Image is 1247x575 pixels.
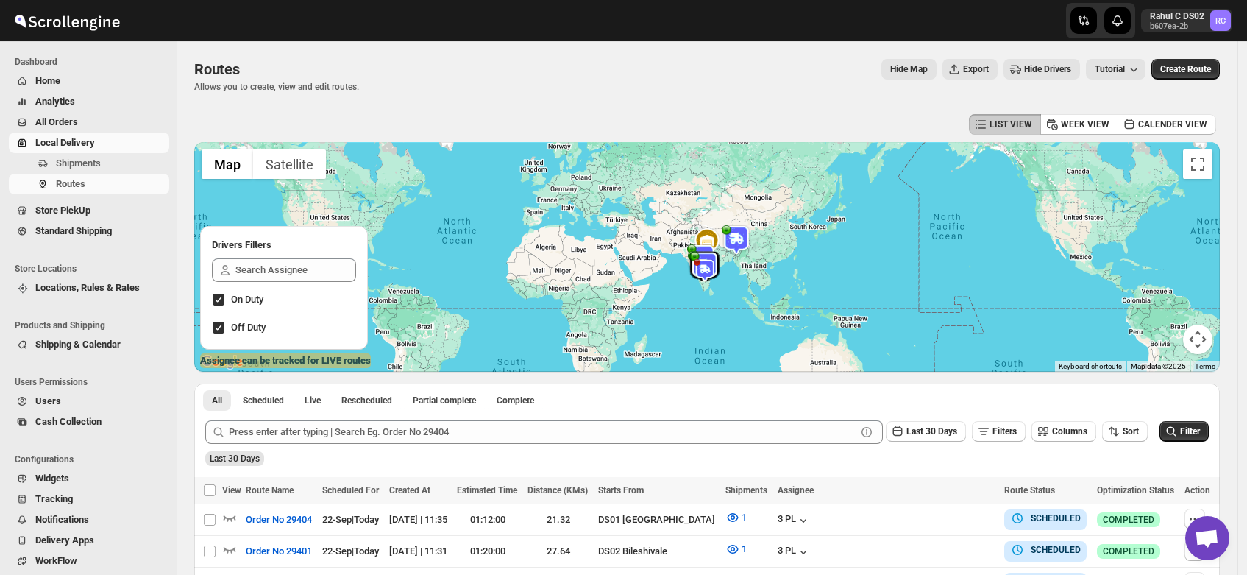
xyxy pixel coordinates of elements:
[1131,362,1186,370] span: Map data ©2025
[253,149,326,179] button: Show satellite imagery
[725,485,767,495] span: Shipments
[1010,511,1081,526] button: SCHEDULED
[15,376,169,388] span: Users Permissions
[742,543,747,554] span: 1
[1031,545,1081,555] b: SCHEDULED
[886,421,966,442] button: Last 30 Days
[717,537,756,561] button: 1
[203,390,231,411] button: All routes
[1185,516,1229,560] div: Open chat
[9,551,169,571] button: WorkFlow
[1010,543,1081,557] button: SCHEDULED
[1184,485,1210,495] span: Action
[198,353,246,372] img: Google
[527,512,589,527] div: 21.32
[35,535,94,546] span: Delivery Apps
[15,56,169,68] span: Dashboard
[742,512,747,523] span: 1
[1004,485,1055,495] span: Route Status
[778,513,811,528] button: 3 PL
[222,485,241,495] span: View
[1024,63,1071,75] span: Hide Drivers
[457,485,517,495] span: Estimated Time
[200,353,371,368] label: Assignee can be tracked for LIVE routes
[1103,514,1154,526] span: COMPLETED
[35,416,102,427] span: Cash Collection
[9,112,169,133] button: All Orders
[1059,361,1122,372] button: Keyboard shortcuts
[1102,421,1148,442] button: Sort
[778,545,811,560] div: 3 PL
[778,485,814,495] span: Assignee
[202,149,253,179] button: Show street map
[992,426,1017,437] span: Filters
[35,137,95,148] span: Local Delivery
[9,391,169,412] button: Users
[1180,426,1200,437] span: Filter
[35,339,121,350] span: Shipping & Calendar
[231,322,266,333] span: Off Duty
[35,514,89,525] span: Notifications
[246,512,312,527] span: Order No 29404
[9,278,169,298] button: Locations, Rules & Rates
[497,395,534,406] span: Complete
[881,59,937,80] button: Map action label
[1031,421,1096,442] button: Columns
[972,421,1026,442] button: Filters
[598,485,644,495] span: Starts From
[1095,64,1125,74] span: Tutorial
[341,395,392,406] span: Rescheduled
[1052,426,1087,437] span: Columns
[9,489,169,509] button: Tracking
[35,555,77,566] span: WorkFlow
[9,468,169,489] button: Widgets
[389,544,449,559] div: [DATE] | 11:31
[942,59,998,80] button: Export
[322,485,379,495] span: Scheduled For
[1160,63,1211,75] span: Create Route
[1118,114,1216,135] button: CALENDER VIEW
[890,63,928,75] span: Hide Map
[35,205,90,216] span: Store PickUp
[9,334,169,355] button: Shipping & Calendar
[9,71,169,91] button: Home
[35,493,73,504] span: Tracking
[56,178,85,189] span: Routes
[231,294,263,305] span: On Duty
[1215,16,1226,26] text: RC
[598,512,717,527] div: DS01 [GEOGRAPHIC_DATA]
[9,153,169,174] button: Shipments
[229,420,856,444] input: Press enter after typing | Search Eg. Order No 29404
[457,512,519,527] div: 01:12:00
[969,114,1041,135] button: LIST VIEW
[1061,119,1109,130] span: WEEK VIEW
[9,509,169,530] button: Notifications
[1150,22,1204,31] p: b607ea-2b
[15,263,169,275] span: Store Locations
[1003,59,1080,80] button: Hide Drivers
[990,119,1032,130] span: LIST VIEW
[1138,119,1207,130] span: CALENDER VIEW
[35,75,60,86] span: Home
[457,544,519,559] div: 01:20:00
[1141,9,1232,32] button: User menu
[243,395,284,406] span: Scheduled
[1097,485,1174,495] span: Optimization Status
[1086,59,1145,80] button: Tutorial
[1123,426,1139,437] span: Sort
[1195,362,1215,370] a: Terms (opens in new tab)
[527,544,589,559] div: 27.64
[12,2,122,39] img: ScrollEngine
[237,540,321,563] button: Order No 29401
[15,320,169,331] span: Products and Shipping
[1183,149,1212,179] button: Toggle fullscreen view
[1159,421,1209,442] button: Filter
[389,485,430,495] span: Created At
[527,485,588,495] span: Distance (KMs)
[9,412,169,432] button: Cash Collection
[246,485,294,495] span: Route Name
[35,282,140,293] span: Locations, Rules & Rates
[212,395,222,406] span: All
[56,158,101,169] span: Shipments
